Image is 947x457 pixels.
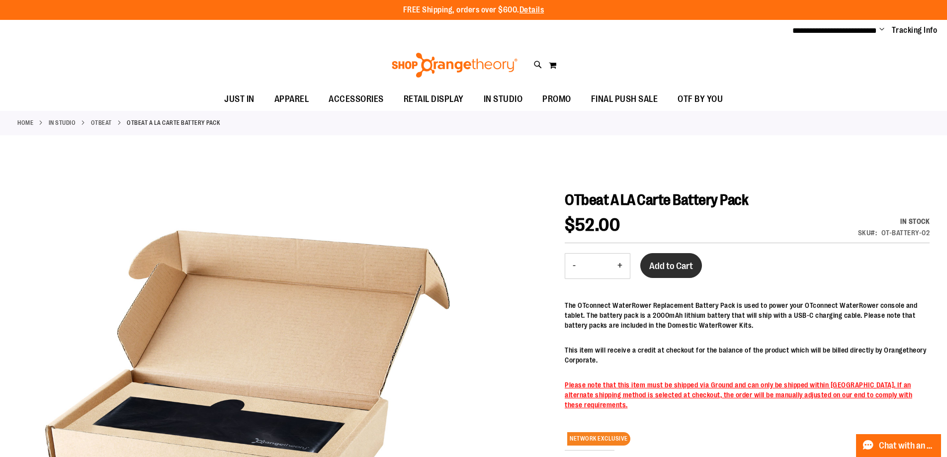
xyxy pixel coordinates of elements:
[610,254,630,278] button: Increase product quantity
[668,88,733,111] a: OTF BY YOU
[127,118,220,127] strong: OTbeat A LA Carte Battery Pack
[224,88,255,110] span: JUST IN
[264,88,319,111] a: APPAREL
[892,25,938,36] a: Tracking Info
[581,88,668,111] a: FINAL PUSH SALE
[394,88,474,111] a: RETAIL DISPLAY
[881,228,930,238] div: OT-BATTERY-02
[565,215,620,235] span: $52.00
[329,88,384,110] span: ACCESSORIES
[474,88,533,110] a: IN STUDIO
[17,118,33,127] a: Home
[91,118,112,127] a: OTbeat
[519,5,544,14] a: Details
[678,88,723,110] span: OTF BY YOU
[591,88,658,110] span: FINAL PUSH SALE
[390,53,519,78] img: Shop Orangetheory
[565,381,912,409] span: Please note that this item must be shipped via Ground and can only be shipped within [GEOGRAPHIC_...
[404,88,464,110] span: RETAIL DISPLAY
[565,191,748,208] span: OTbeat A LA Carte Battery Pack
[274,88,309,110] span: APPAREL
[856,434,942,457] button: Chat with an Expert
[567,432,630,446] span: NETWORK EXCLUSIVE
[858,216,930,226] div: Availability
[403,4,544,16] p: FREE Shipping, orders over $600.
[532,88,581,111] a: PROMO
[565,300,930,330] p: The OTconnect WaterRower Replacement Battery Pack is used to power your OTconnect WaterRower cons...
[565,254,583,278] button: Decrease product quantity
[900,217,930,225] span: In stock
[214,88,264,111] a: JUST IN
[879,25,884,35] button: Account menu
[879,441,935,451] span: Chat with an Expert
[484,88,523,110] span: IN STUDIO
[319,88,394,111] a: ACCESSORIES
[640,253,702,278] button: Add to Cart
[649,261,693,272] span: Add to Cart
[49,118,76,127] a: IN STUDIO
[858,229,877,237] strong: SKU
[542,88,571,110] span: PROMO
[565,345,930,365] p: This item will receive a credit at checkout for the balance of the product which will be billed d...
[583,254,610,278] input: Product quantity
